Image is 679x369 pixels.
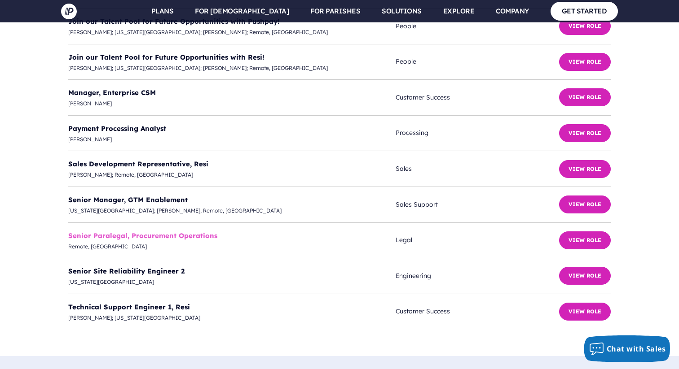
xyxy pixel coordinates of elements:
[68,242,396,252] span: Remote, [GEOGRAPHIC_DATA]
[559,303,611,321] button: View Role
[68,206,396,216] span: [US_STATE][GEOGRAPHIC_DATA]; [PERSON_NAME]; Remote, [GEOGRAPHIC_DATA]
[396,234,559,246] span: Legal
[559,160,611,178] button: View Role
[68,53,265,61] a: Join our Talent Pool for Future Opportunities with Resi!
[559,124,611,142] button: View Role
[68,277,396,287] span: [US_STATE][GEOGRAPHIC_DATA]
[68,231,217,240] a: Senior Paralegal, Procurement Operations
[68,124,166,133] a: Payment Processing Analyst
[68,88,156,97] a: Manager, Enterprise CSM
[396,21,559,32] span: People
[68,160,208,168] a: Sales Development Representative, Resi
[68,303,190,311] a: Technical Support Engineer 1, Resi
[396,56,559,67] span: People
[68,27,396,37] span: [PERSON_NAME]; [US_STATE][GEOGRAPHIC_DATA]; [PERSON_NAME]; Remote, [GEOGRAPHIC_DATA]
[396,306,559,317] span: Customer Success
[396,199,559,210] span: Sales Support
[584,335,670,362] button: Chat with Sales
[68,63,396,73] span: [PERSON_NAME]; [US_STATE][GEOGRAPHIC_DATA]; [PERSON_NAME]; Remote, [GEOGRAPHIC_DATA]
[559,267,611,285] button: View Role
[68,99,396,109] span: [PERSON_NAME]
[396,127,559,139] span: Processing
[68,195,188,204] a: Senior Manager, GTM Enablement
[559,195,611,213] button: View Role
[559,53,611,71] button: View Role
[68,313,396,323] span: [PERSON_NAME]; [US_STATE][GEOGRAPHIC_DATA]
[559,17,611,35] button: View Role
[68,135,396,144] span: [PERSON_NAME]
[68,170,396,180] span: [PERSON_NAME]; Remote, [GEOGRAPHIC_DATA]
[68,17,280,26] a: Join our Talent Pool for Future Opportunities with Pushpay!
[551,2,618,20] a: GET STARTED
[396,92,559,103] span: Customer Success
[607,344,666,354] span: Chat with Sales
[68,267,185,275] a: Senior Site Reliability Engineer 2
[559,88,611,106] button: View Role
[559,231,611,249] button: View Role
[396,163,559,174] span: Sales
[396,270,559,282] span: Engineering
